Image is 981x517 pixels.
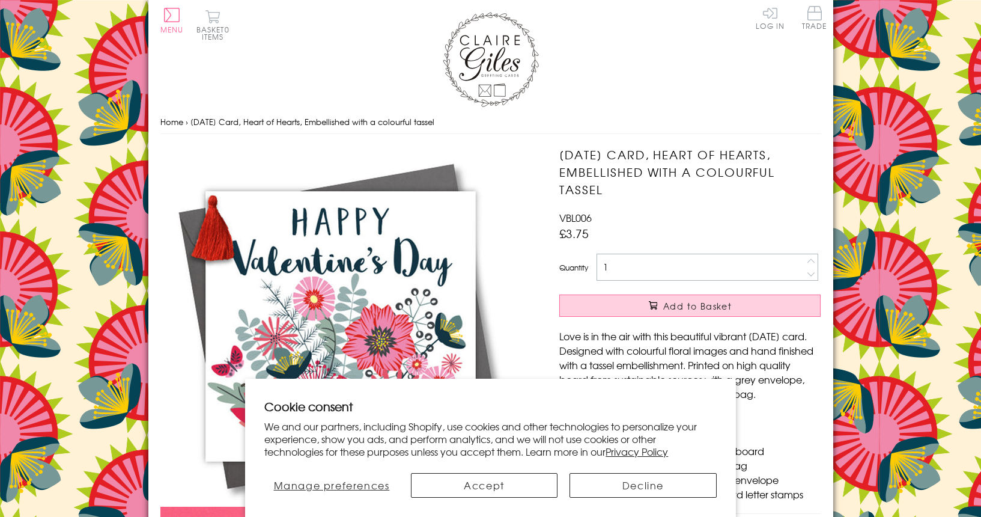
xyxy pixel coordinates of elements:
[264,473,398,498] button: Manage preferences
[559,146,821,198] h1: [DATE] Card, Heart of Hearts, Embellished with a colourful tassel
[160,110,821,135] nav: breadcrumbs
[559,262,588,273] label: Quantity
[196,10,229,40] button: Basket0 items
[756,6,785,29] a: Log In
[606,444,668,459] a: Privacy Policy
[160,116,183,127] a: Home
[559,295,821,317] button: Add to Basket
[411,473,558,498] button: Accept
[663,300,732,312] span: Add to Basket
[190,116,434,127] span: [DATE] Card, Heart of Hearts, Embellished with a colourful tassel
[202,24,229,42] span: 0 items
[802,6,827,29] span: Trade
[569,473,717,498] button: Decline
[264,420,717,457] p: We and our partners, including Shopify, use cookies and other technologies to personalize your ex...
[264,398,717,415] h2: Cookie consent
[443,12,539,107] img: Claire Giles Greetings Cards
[559,225,589,242] span: £3.75
[274,478,390,492] span: Manage preferences
[160,24,184,35] span: Menu
[160,146,521,507] img: Valentine's Day Card, Heart of Hearts, Embellished with a colourful tassel
[559,210,592,225] span: VBL006
[559,329,821,401] p: Love is in the air with this beautiful vibrant [DATE] card. Designed with colourful floral images...
[186,116,188,127] span: ›
[160,8,184,33] button: Menu
[802,6,827,32] a: Trade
